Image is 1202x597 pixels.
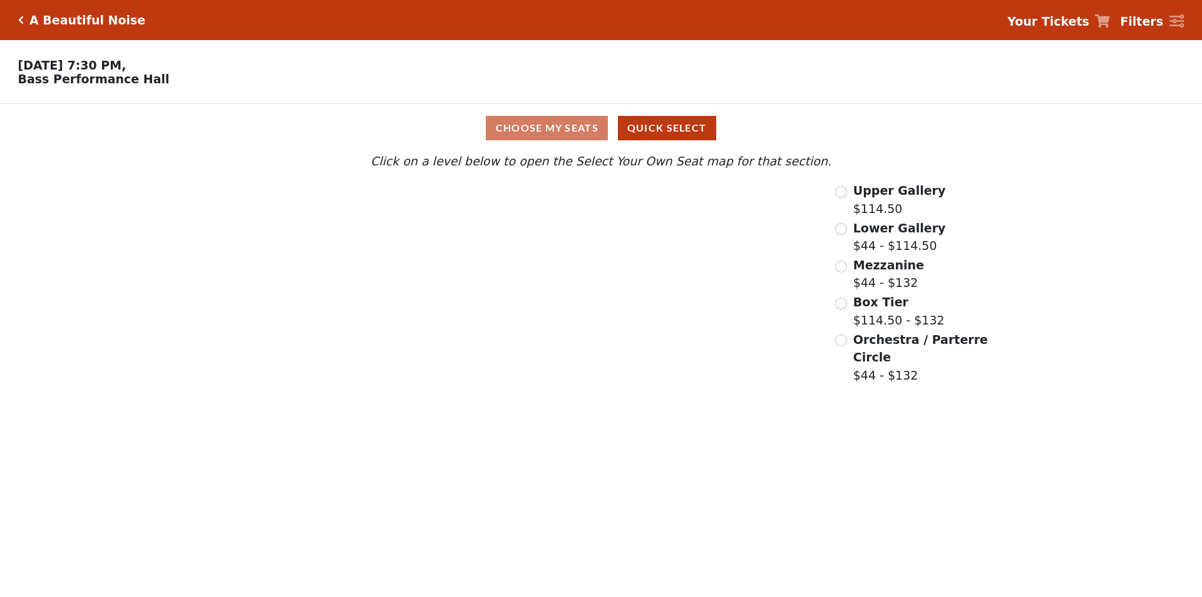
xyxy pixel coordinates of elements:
[618,116,716,140] button: Quick Select
[853,295,908,309] span: Box Tier
[29,13,145,28] h5: A Beautiful Noise
[853,184,946,197] span: Upper Gallery
[853,182,946,217] label: $114.50
[1007,13,1110,31] a: Your Tickets
[853,331,990,385] label: $44 - $132
[853,256,924,292] label: $44 - $132
[853,293,945,329] label: $114.50 - $132
[853,221,946,235] span: Lower Gallery
[1120,13,1184,31] a: Filters
[1007,14,1089,28] strong: Your Tickets
[159,152,1043,170] p: Click on a level below to open the Select Your Own Seat map for that section.
[290,193,543,254] path: Upper Gallery - Seats Available: 280
[853,333,988,365] span: Orchestra / Parterre Circle
[853,219,946,255] label: $44 - $114.50
[430,403,687,558] path: Orchestra / Parterre Circle - Seats Available: 5
[310,243,577,328] path: Lower Gallery - Seats Available: 20
[853,258,924,272] span: Mezzanine
[1120,14,1163,28] strong: Filters
[18,16,24,24] a: Click here to go back to filters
